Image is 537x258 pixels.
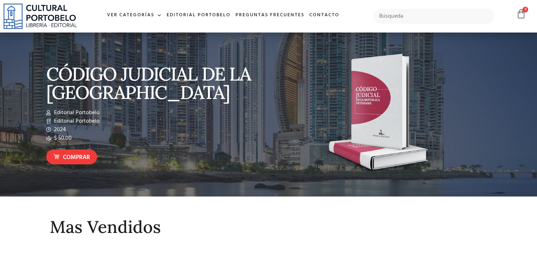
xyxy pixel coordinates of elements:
span: Editorial Portobelo [52,117,100,125]
span: 2024 [52,125,66,134]
span: Editorial Portobelo [52,109,100,117]
p: CÓDIGO JUDICIAL DE LA [GEOGRAPHIC_DATA] [46,65,265,101]
a: Contacto [307,8,342,23]
a: Preguntas frecuentes [233,8,307,23]
a: Comprar [46,149,97,165]
a: Editorial Portobelo [164,8,233,23]
input: Búsqueda [373,9,494,24]
a: 0 [516,9,526,19]
h2: Mas Vendidos [50,218,488,236]
span: 0 [523,7,528,12]
span: Comprar [63,153,90,162]
a: Ver Categorías [105,8,164,23]
span: $ 50.00 [52,134,72,142]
